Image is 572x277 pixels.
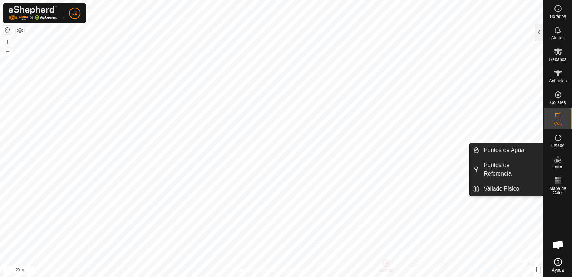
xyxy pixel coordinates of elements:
[484,161,539,178] span: Puntos de Referencia
[9,6,57,20] img: Logo Gallagher
[16,26,24,35] button: Capas del Mapa
[285,268,309,274] a: Contáctenos
[546,186,570,195] span: Mapa de Calor
[554,122,562,126] span: VVs
[470,143,543,157] li: Puntos de Agua
[553,165,562,169] span: Infra
[552,268,564,272] span: Ayuda
[235,268,276,274] a: Política de Privacidad
[484,146,524,154] span: Puntos de Agua
[551,36,564,40] span: Alertas
[479,143,543,157] a: Puntos de Agua
[3,47,12,56] button: –
[549,79,567,83] span: Animales
[544,255,572,275] a: Ayuda
[470,182,543,196] li: Vallado Físico
[550,100,566,105] span: Collares
[536,267,537,273] span: i
[3,26,12,34] button: Restablecer Mapa
[484,185,519,193] span: Vallado Físico
[547,234,569,255] div: Chat abierto
[479,158,543,181] a: Puntos de Referencia
[551,143,564,148] span: Estado
[550,14,566,19] span: Horarios
[479,182,543,196] a: Vallado Físico
[532,266,540,274] button: i
[72,9,78,17] span: J2
[549,57,566,62] span: Rebaños
[470,158,543,181] li: Puntos de Referencia
[3,38,12,46] button: +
